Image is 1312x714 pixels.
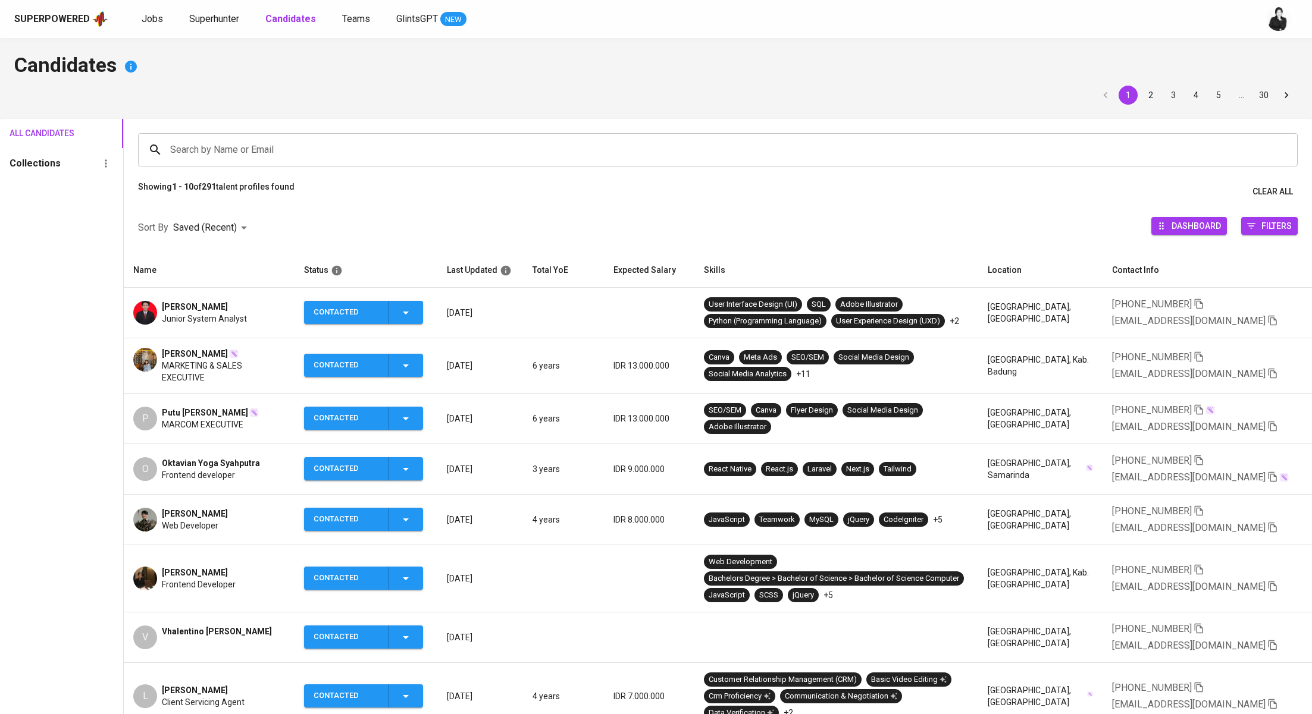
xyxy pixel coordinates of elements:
div: Social Media Design [838,352,909,363]
div: Adobe Illustrator [840,299,898,310]
th: Contact Info [1103,253,1312,288]
span: [EMAIL_ADDRESS][DOMAIN_NAME] [1112,315,1266,326]
div: Python (Programming Language) [709,316,822,327]
img: magic_wand.svg [1205,405,1215,415]
span: Filters [1261,218,1292,234]
p: IDR 9.000.000 [613,463,685,475]
div: jQuery [793,590,814,601]
div: Contacted [314,567,379,590]
p: [DATE] [447,573,513,584]
img: magic_wand.svg [1087,691,1092,697]
button: Go to page 30 [1254,86,1273,105]
span: Dashboard [1172,218,1221,234]
span: Teams [342,13,370,24]
div: Contacted [314,684,379,707]
p: [DATE] [447,514,513,526]
div: Canva [756,405,776,416]
div: SEO/SEM [709,405,741,416]
button: Clear All [1248,181,1298,203]
button: Filters [1241,217,1298,235]
div: L [133,684,157,708]
div: User Experience Design (UXD) [836,316,940,327]
p: 6 years [533,360,594,372]
div: Customer Relationship Management (CRM) [709,674,857,685]
button: Go to page 3 [1164,86,1183,105]
button: Go to page 2 [1141,86,1160,105]
span: [PHONE_NUMBER] [1112,455,1192,466]
p: [DATE] [447,631,513,643]
span: Frontend Developer [162,578,236,590]
div: Meta Ads [744,352,777,363]
span: NEW [440,14,466,26]
th: Last Updated [437,253,523,288]
span: MARKETING & SALES EXECUTIVE [162,360,284,383]
th: Skills [694,253,978,288]
div: Contacted [314,457,379,480]
b: 1 - 10 [172,182,193,191]
div: jQuery [848,514,869,526]
img: 18cf1ba524d54817f5e838e952d500f9.jpeg [133,567,157,590]
div: Basic Video Editing [871,674,947,685]
div: [GEOGRAPHIC_DATA], [GEOGRAPHIC_DATA] [988,301,1093,325]
div: [GEOGRAPHIC_DATA], [GEOGRAPHIC_DATA] [988,407,1093,430]
div: React.js [766,464,793,475]
span: [EMAIL_ADDRESS][DOMAIN_NAME] [1112,522,1266,533]
span: Frontend developer [162,469,235,481]
span: [EMAIL_ADDRESS][DOMAIN_NAME] [1112,368,1266,379]
span: [PHONE_NUMBER] [1112,682,1192,693]
p: +2 [950,315,959,327]
span: [EMAIL_ADDRESS][DOMAIN_NAME] [1112,471,1266,483]
a: Candidates [265,12,318,27]
button: Contacted [304,567,423,590]
div: Social Media Analytics [709,369,787,380]
th: Total YoE [523,253,604,288]
div: V [133,625,157,649]
nav: pagination navigation [1094,86,1298,105]
th: Name [124,253,294,288]
p: +11 [796,368,810,380]
div: Saved (Recent) [173,217,251,239]
a: Superpoweredapp logo [14,10,108,28]
p: 4 years [533,690,594,702]
span: [EMAIL_ADDRESS][DOMAIN_NAME] [1112,421,1266,432]
p: 4 years [533,514,594,526]
div: [GEOGRAPHIC_DATA], Samarinda [988,457,1093,481]
img: app logo [92,10,108,28]
p: Sort By [138,221,168,235]
span: [PHONE_NUMBER] [1112,404,1192,416]
span: Putu [PERSON_NAME] [162,407,248,419]
div: SQL [812,299,826,310]
div: Social Media Design [847,405,918,416]
span: [PHONE_NUMBER] [1112,623,1192,634]
button: Dashboard [1151,217,1227,235]
button: Contacted [304,457,423,480]
p: [DATE] [447,690,513,702]
span: [EMAIL_ADDRESS][DOMAIN_NAME] [1112,699,1266,710]
div: Contacted [314,407,379,430]
div: Laravel [807,464,832,475]
p: IDR 13.000.000 [613,413,685,424]
span: [PHONE_NUMBER] [1112,298,1192,310]
div: Canva [709,352,729,363]
img: medwi@glints.com [1267,7,1291,31]
div: Teamwork [759,514,795,526]
p: IDR 8.000.000 [613,514,685,526]
div: Next.js [846,464,869,475]
img: f1326a3b2421b8c5d120acaf1541938f.jpg [133,348,157,372]
span: [PHONE_NUMBER] [1112,564,1192,575]
div: Crm Proficiency [709,691,771,702]
h4: Candidates [14,52,1298,81]
div: JavaScript [709,590,745,601]
div: Tailwind [884,464,912,475]
p: [DATE] [447,413,513,424]
div: Contacted [314,508,379,531]
div: Communication & Negotiation [785,691,897,702]
button: Contacted [304,508,423,531]
a: Jobs [142,12,165,27]
span: [EMAIL_ADDRESS][DOMAIN_NAME] [1112,581,1266,592]
span: Clear All [1252,184,1293,199]
img: d26ff78cd06df37184aa2127836d8353.jpg [133,301,157,325]
div: Bachelors Degree > Bachelor of Science > Bachelor of Science Computer [709,573,959,584]
span: Jobs [142,13,163,24]
div: SEO/SEM [791,352,824,363]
